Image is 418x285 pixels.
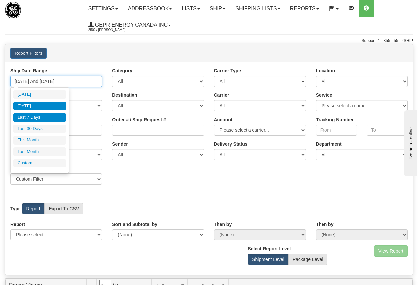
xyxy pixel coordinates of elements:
[214,67,241,74] label: Carrier Type
[10,205,21,212] label: Type
[316,141,342,147] label: Department
[177,0,205,17] a: Lists
[214,221,232,228] label: Then by
[316,92,332,98] label: Service
[22,203,45,214] label: Report
[214,149,306,160] select: Please ensure data set in report has been RECENTLY tracked from your Shipment History
[248,245,291,252] label: Select Report Level
[214,92,229,98] label: Carrier
[316,221,334,228] label: Then by
[112,92,137,98] label: Destination
[5,2,21,18] img: logo2500.jpg
[112,221,157,228] label: Sort and Subtotal by
[83,17,176,33] a: GEPR Energy Canada Inc 2500 / [PERSON_NAME]
[285,0,324,17] a: Reports
[403,109,417,176] iframe: chat widget
[5,6,61,11] div: live help - online
[10,221,25,228] label: Report
[112,141,128,147] label: Sender
[288,254,327,265] label: Package Level
[112,116,166,123] label: Order # / Ship Request #
[13,90,66,99] li: [DATE]
[205,0,230,17] a: Ship
[13,147,66,156] li: Last Month
[94,22,168,28] span: GEPR Energy Canada Inc
[13,136,66,145] li: This Month
[13,102,66,111] li: [DATE]
[88,27,138,33] span: 2500 / [PERSON_NAME]
[214,141,247,147] label: Please ensure data set in report has been RECENTLY tracked from your Shipment History
[112,67,132,74] label: Category
[44,203,83,214] label: Export To CSV
[316,67,335,74] label: Location
[123,0,177,17] a: Addressbook
[83,0,123,17] a: Settings
[13,159,66,168] li: Custom
[316,125,357,136] input: From
[367,125,408,136] input: To
[13,125,66,133] li: Last 30 Days
[214,116,233,123] label: Account
[316,116,354,123] label: Tracking Number
[13,113,66,122] li: Last 7 Days
[248,254,288,265] label: Shipment Level
[5,38,413,44] div: Support: 1 - 855 - 55 - 2SHIP
[374,245,408,257] button: View Report
[10,67,47,74] label: Ship Date Range
[10,48,47,59] button: Report Filters
[230,0,285,17] a: Shipping lists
